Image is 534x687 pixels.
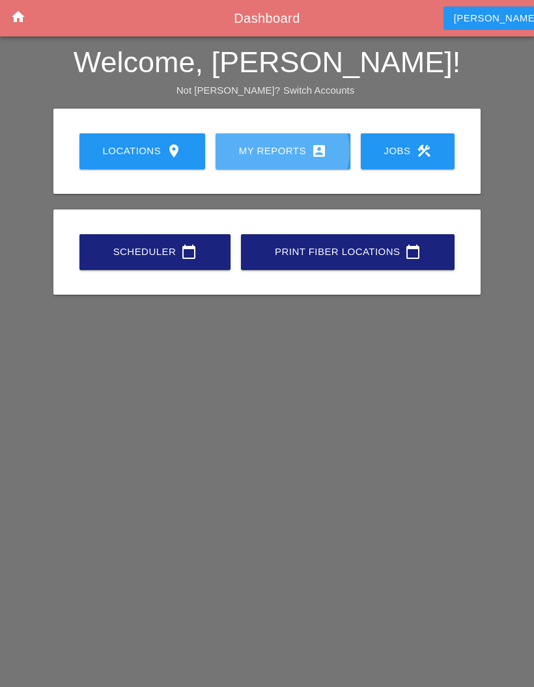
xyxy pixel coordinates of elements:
[311,143,327,159] i: account_box
[262,244,434,260] div: Print Fiber Locations
[100,244,210,260] div: Scheduler
[181,244,197,260] i: calendar_today
[176,85,280,96] span: Not [PERSON_NAME]?
[241,234,455,270] a: Print Fiber Locations
[416,143,432,159] i: construction
[283,85,354,96] a: Switch Accounts
[405,244,421,260] i: calendar_today
[216,133,350,169] a: My Reports
[234,11,300,25] span: Dashboard
[10,9,26,25] i: home
[382,143,434,159] div: Jobs
[79,133,205,169] a: Locations
[100,143,184,159] div: Locations
[79,234,231,270] a: Scheduler
[236,143,330,159] div: My Reports
[166,143,182,159] i: location_on
[361,133,455,169] a: Jobs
